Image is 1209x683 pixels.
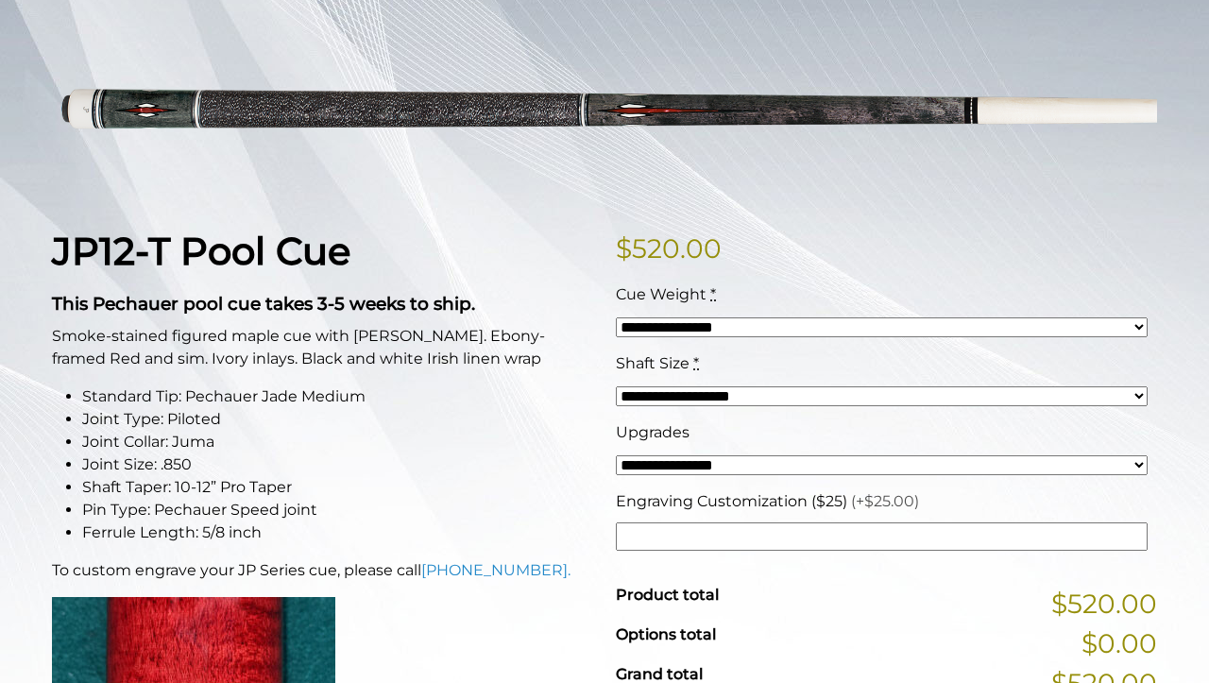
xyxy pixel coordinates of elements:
[616,232,632,265] span: $
[52,325,593,370] p: Smoke-stained figured maple cue with [PERSON_NAME]. Ebony-framed Red and sim. Ivory inlays. Black...
[52,228,350,274] strong: JP12-T Pool Cue
[82,408,593,431] li: Joint Type: Piloted
[82,385,593,408] li: Standard Tip: Pechauer Jade Medium
[616,586,719,604] span: Product total
[616,232,722,265] bdi: 520.00
[421,561,570,579] a: [PHONE_NUMBER].
[616,665,703,683] span: Grand total
[82,431,593,453] li: Joint Collar: Juma
[82,499,593,521] li: Pin Type: Pechauer Speed joint
[851,492,919,510] span: (+$25.00)
[52,293,475,315] strong: This Pechauer pool cue takes 3-5 weeks to ship.
[82,453,593,476] li: Joint Size: .850
[52,14,1157,198] img: jp12-T.png
[82,476,593,499] li: Shaft Taper: 10-12” Pro Taper
[616,285,707,303] span: Cue Weight
[616,423,690,441] span: Upgrades
[82,521,593,544] li: Ferrule Length: 5/8 inch
[616,354,690,372] span: Shaft Size
[616,492,847,510] span: Engraving Customization ($25)
[616,625,716,643] span: Options total
[52,559,593,582] p: To custom engrave your JP Series cue, please call
[1051,584,1157,623] span: $520.00
[710,285,716,303] abbr: required
[1081,623,1157,663] span: $0.00
[693,354,699,372] abbr: required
